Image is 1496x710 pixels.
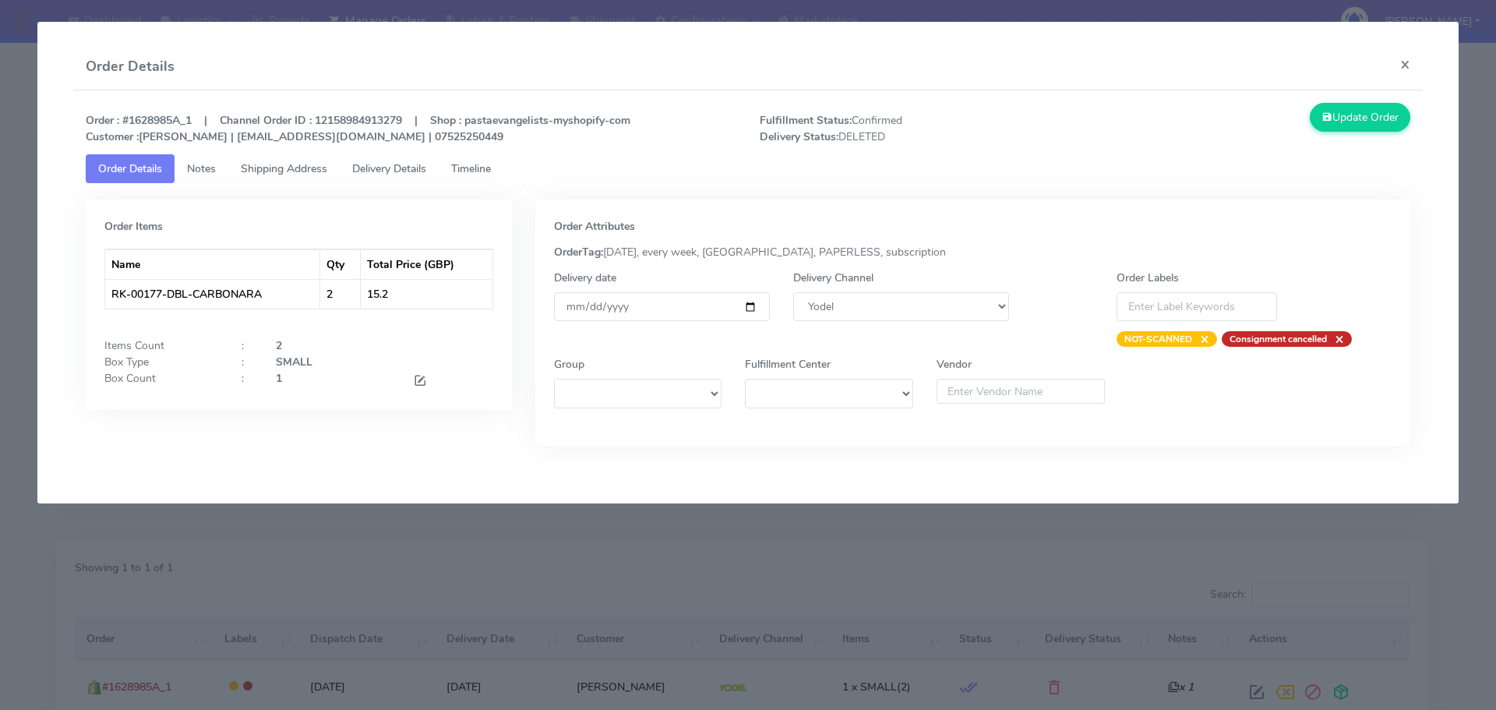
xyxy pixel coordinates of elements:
[1327,331,1344,347] span: ×
[105,279,320,309] td: RK-00177-DBL-CARBONARA
[542,244,1404,260] div: [DATE], every week, [GEOGRAPHIC_DATA], PAPERLESS, subscription
[1117,270,1179,286] label: Order Labels
[748,112,1085,145] span: Confirmed DELETED
[554,219,635,234] strong: Order Attributes
[86,113,630,144] strong: Order : #1628985A_1 | Channel Order ID : 12158984913279 | Shop : pastaevangelists-myshopify-com [...
[1124,333,1192,345] strong: NOT-SCANNED
[320,279,362,309] td: 2
[276,338,282,353] strong: 2
[793,270,873,286] label: Delivery Channel
[276,355,312,369] strong: SMALL
[1310,103,1411,132] button: Update Order
[98,161,162,176] span: Order Details
[554,270,616,286] label: Delivery date
[1230,333,1327,345] strong: Consignment cancelled
[230,354,264,370] div: :
[230,370,264,391] div: :
[276,371,282,386] strong: 1
[93,354,230,370] div: Box Type
[937,379,1105,404] input: Enter Vendor Name
[86,129,139,144] strong: Customer :
[352,161,426,176] span: Delivery Details
[1117,292,1277,321] input: Enter Label Keywords
[451,161,491,176] span: Timeline
[105,249,320,279] th: Name
[104,219,163,234] strong: Order Items
[361,249,492,279] th: Total Price (GBP)
[86,154,1411,183] ul: Tabs
[1192,331,1209,347] span: ×
[187,161,216,176] span: Notes
[86,56,175,77] h4: Order Details
[93,337,230,354] div: Items Count
[320,249,362,279] th: Qty
[93,370,230,391] div: Box Count
[760,113,852,128] strong: Fulfillment Status:
[760,129,838,144] strong: Delivery Status:
[361,279,492,309] td: 15.2
[241,161,327,176] span: Shipping Address
[937,356,972,373] label: Vendor
[1388,44,1423,85] button: Close
[554,245,603,260] strong: OrderTag:
[554,356,584,373] label: Group
[230,337,264,354] div: :
[745,356,831,373] label: Fulfillment Center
